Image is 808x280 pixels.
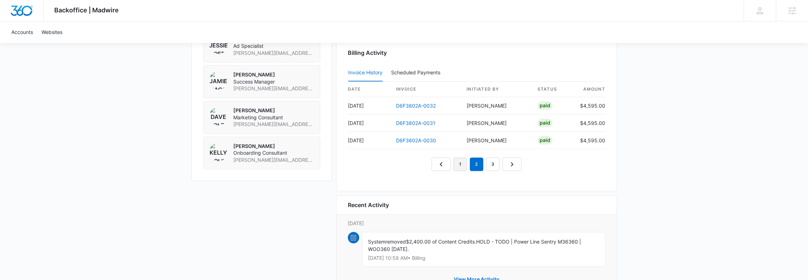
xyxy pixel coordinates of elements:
td: [DATE] [348,97,390,114]
th: Initiated By [461,82,532,97]
th: amount [574,82,605,97]
span: Onboarding Consultant [233,149,314,156]
h3: Billing Activity [348,48,605,57]
div: Scheduled Payments [391,70,443,75]
span: removed [385,239,406,245]
img: Kelly Bolin [209,143,228,161]
a: Accounts [7,21,37,43]
span: [PERSON_NAME][EMAIL_ADDRESS][PERSON_NAME][DOMAIN_NAME] [233,121,314,128]
td: [PERSON_NAME] [461,97,532,114]
span: System [368,239,385,245]
span: Backoffice | Madwire [54,6,119,14]
span: $2,400.00 of Content Credits. [406,239,476,245]
a: D6F3802A-0032 [396,103,436,109]
td: [DATE] [348,114,390,132]
nav: Pagination [431,158,522,171]
a: Previous Page [431,158,451,171]
td: [DATE] [348,132,390,149]
span: Marketing Consultant [233,114,314,121]
img: Dave Holzapfel [209,107,228,125]
button: Invoice History [348,64,383,81]
p: [PERSON_NAME] [233,143,314,150]
td: [PERSON_NAME] [461,114,532,132]
a: D6F3802A-0031 [396,120,435,126]
td: $4,595.00 [574,97,605,114]
div: Paid [537,119,552,127]
a: Page 1 [453,158,467,171]
p: [PERSON_NAME] [233,71,314,78]
span: [PERSON_NAME][EMAIL_ADDRESS][PERSON_NAME][DOMAIN_NAME] [233,85,314,92]
th: status [532,82,574,97]
span: Ad Specialist [233,42,314,50]
td: [PERSON_NAME] [461,132,532,149]
span: [PERSON_NAME][EMAIL_ADDRESS][PERSON_NAME][DOMAIN_NAME] [233,50,314,57]
h6: Recent Activity [348,201,389,209]
span: [PERSON_NAME][EMAIL_ADDRESS][PERSON_NAME][DOMAIN_NAME] [233,156,314,164]
img: Jamie Dagg [209,71,228,90]
th: invoice [390,82,461,97]
td: $4,595.00 [574,132,605,149]
div: Paid [537,101,552,110]
span: Success Manager [233,78,314,85]
td: $4,595.00 [574,114,605,132]
a: D6F3802A-0030 [396,137,436,143]
a: Page 3 [486,158,500,171]
p: [DATE] [348,219,605,227]
img: Jessie Hoerr [209,35,228,54]
a: Websites [37,21,67,43]
th: date [348,82,390,97]
em: 2 [470,158,483,171]
a: Next Page [502,158,522,171]
p: [DATE] 10:58 AM • Billing [368,256,599,261]
p: [PERSON_NAME] [233,107,314,114]
div: Paid [537,136,552,144]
